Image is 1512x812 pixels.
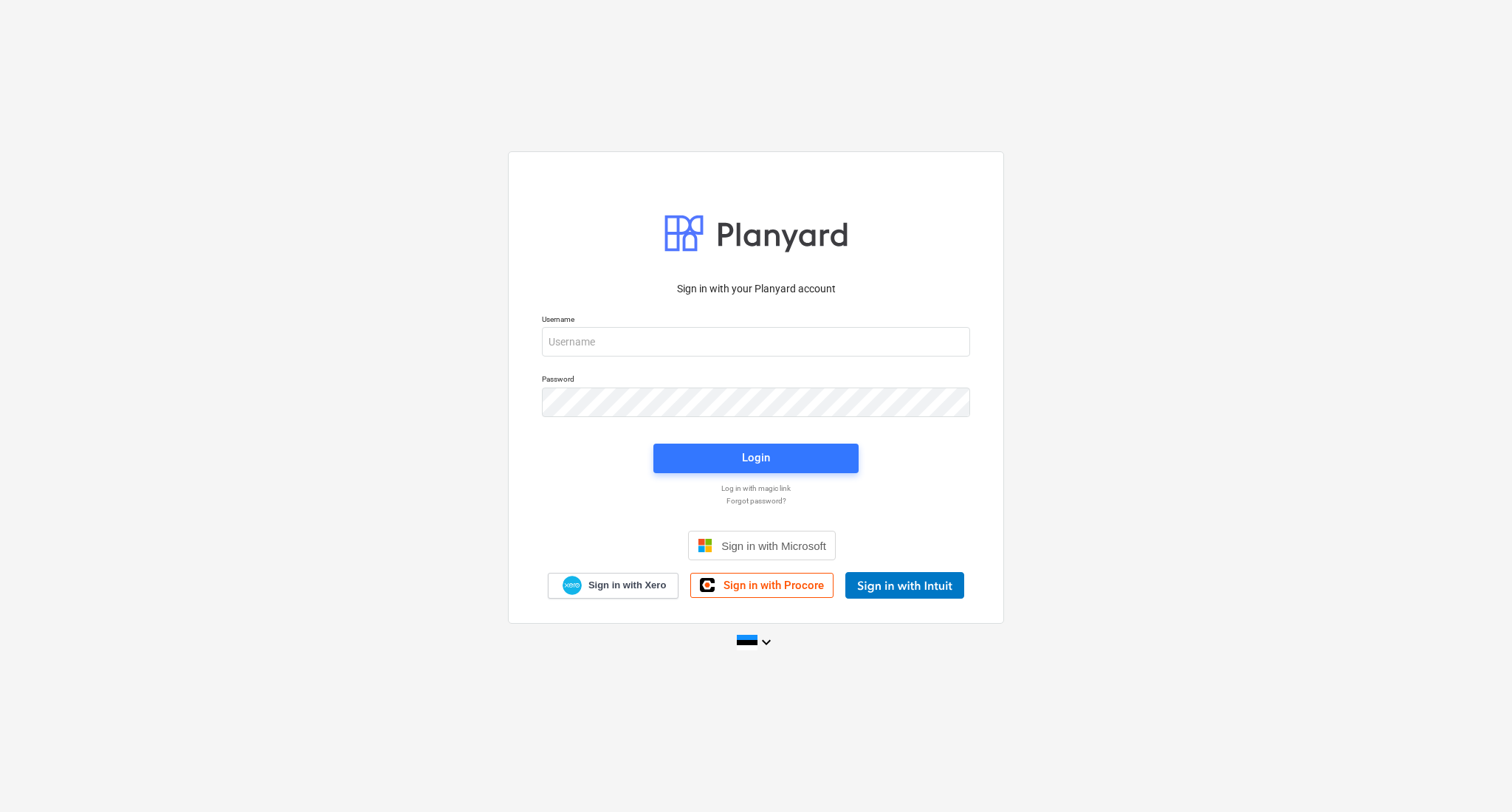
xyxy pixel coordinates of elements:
[742,448,770,467] div: Login
[542,374,970,387] p: Password
[535,496,977,506] a: Forgot password?
[724,579,824,592] span: Sign in with Procore
[542,281,970,297] p: Sign in with your Planyard account
[653,444,859,473] button: Login
[690,573,834,598] a: Sign in with Procore
[563,576,582,596] img: Xero logo
[548,573,679,599] a: Sign in with Xero
[542,327,970,357] input: Username
[588,579,666,592] span: Sign in with Xero
[698,538,712,553] img: Microsoft logo
[757,633,775,651] i: keyboard_arrow_down
[542,314,970,327] p: Username
[535,484,977,493] a: Log in with magic link
[721,540,826,552] span: Sign in with Microsoft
